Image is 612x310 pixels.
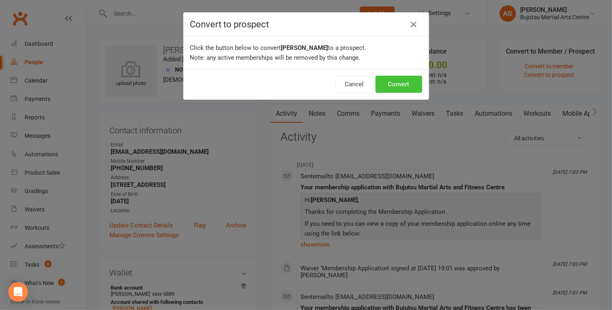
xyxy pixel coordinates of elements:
[184,36,429,69] div: Click the button below to convert to a prospect. Note: any active memberships will be removed by ...
[190,19,422,29] h4: Convert to prospect
[8,282,28,302] div: Open Intercom Messenger
[407,18,421,31] button: Close
[375,76,422,93] button: Convert
[336,76,373,93] button: Cancel
[281,44,328,52] b: [PERSON_NAME]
